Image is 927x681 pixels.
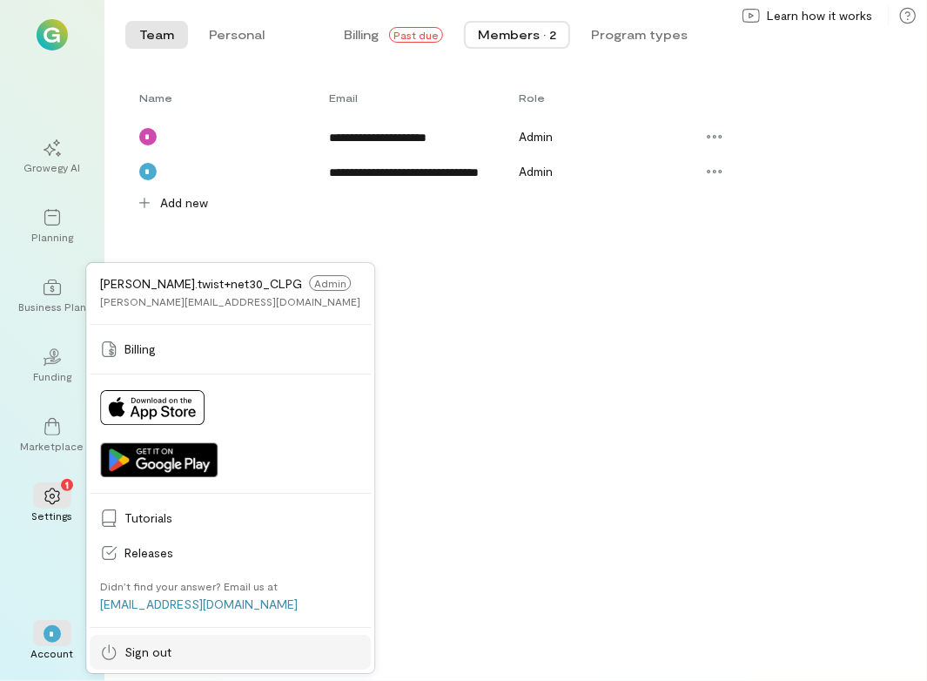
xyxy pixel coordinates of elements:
[24,160,81,174] div: Growegy AI
[21,265,84,327] a: Business Plan
[160,194,208,212] span: Add new
[139,91,329,105] div: Toggle SortBy
[577,21,702,49] button: Program types
[21,474,84,536] a: Settings
[478,26,556,44] div: Members · 2
[100,442,218,477] img: Get it on Google Play
[100,597,298,611] a: [EMAIL_ADDRESS][DOMAIN_NAME]
[124,644,360,661] span: Sign out
[309,275,351,291] span: Admin
[330,21,457,49] button: BillingPast due
[329,91,519,105] div: Toggle SortBy
[124,509,360,527] span: Tutorials
[195,21,279,49] button: Personal
[519,129,553,144] span: Admin
[389,27,443,43] span: Past due
[21,611,84,674] div: *Account
[100,276,302,291] span: [PERSON_NAME].twist+net30_CLPG
[21,334,84,397] a: Funding
[124,340,360,358] span: Billing
[124,544,360,562] span: Releases
[90,536,371,570] a: Releases
[32,509,73,523] div: Settings
[21,125,84,188] a: Growegy AI
[100,390,205,425] img: Download on App Store
[21,195,84,258] a: Planning
[139,91,172,105] span: Name
[33,369,71,383] div: Funding
[90,501,371,536] a: Tutorials
[18,300,86,314] div: Business Plan
[31,230,73,244] div: Planning
[519,91,545,104] span: Role
[329,91,358,105] span: Email
[767,7,872,24] span: Learn how it works
[100,294,360,308] div: [PERSON_NAME][EMAIL_ADDRESS][DOMAIN_NAME]
[21,439,84,453] div: Marketplace
[519,164,553,179] span: Admin
[90,635,371,670] a: Sign out
[31,646,74,660] div: Account
[344,26,379,44] span: Billing
[65,476,69,492] span: 1
[21,404,84,467] a: Marketplace
[90,332,371,367] a: Billing
[125,21,188,49] button: Team
[464,21,570,49] button: Members · 2
[100,579,278,593] div: Didn’t find your answer? Email us at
